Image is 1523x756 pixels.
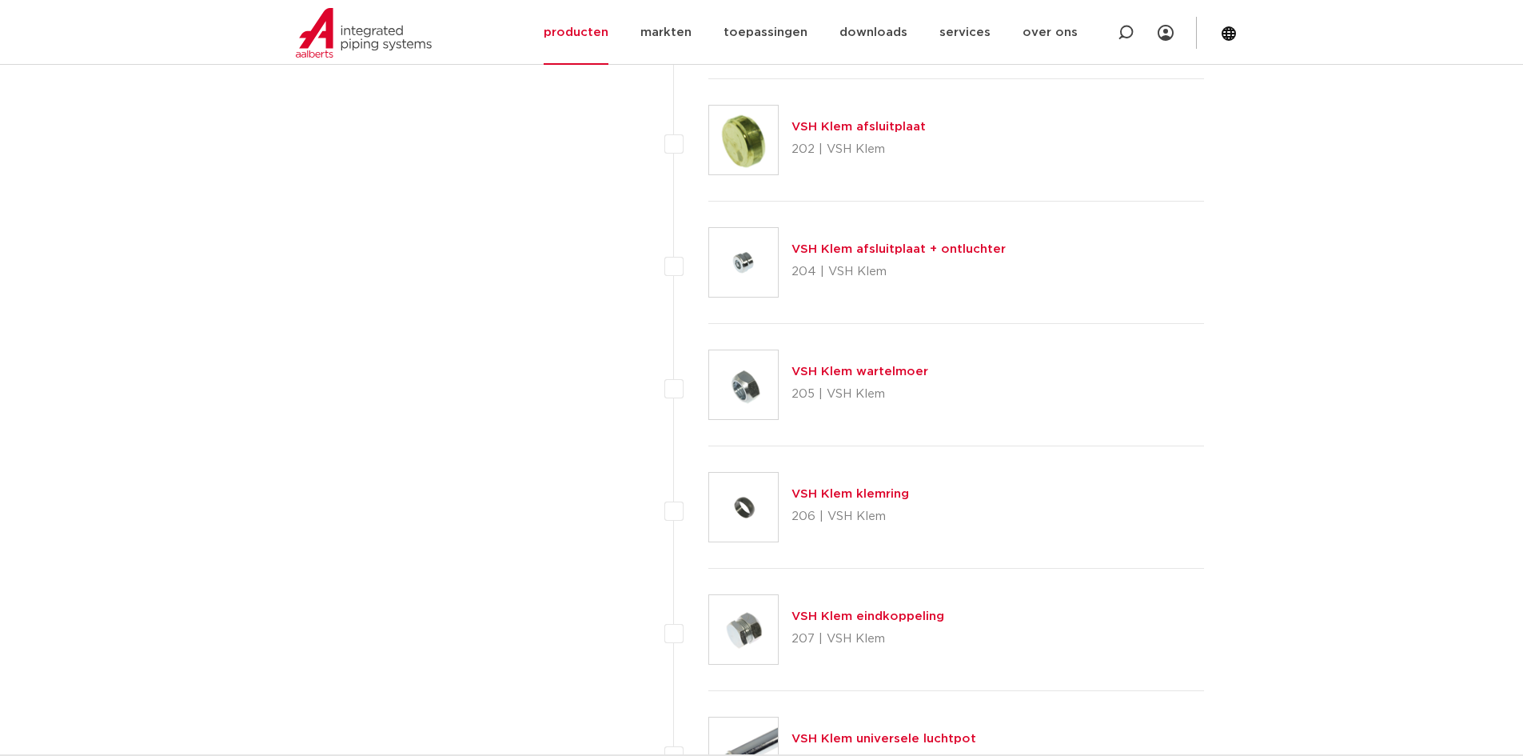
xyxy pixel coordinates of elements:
[791,259,1006,285] p: 204 | VSH Klem
[791,243,1006,255] a: VSH Klem afsluitplaat + ontluchter
[791,121,926,133] a: VSH Klem afsluitplaat
[791,610,944,622] a: VSH Klem eindkoppeling
[791,366,928,378] a: VSH Klem wartelmoer
[791,137,926,162] p: 202 | VSH Klem
[791,504,909,530] p: 206 | VSH Klem
[709,473,778,542] img: Thumbnail for VSH Klem klemring
[791,382,928,407] p: 205 | VSH Klem
[791,733,976,745] a: VSH Klem universele luchtpot
[709,106,778,174] img: Thumbnail for VSH Klem afsluitplaat
[709,228,778,297] img: Thumbnail for VSH Klem afsluitplaat + ontluchter
[709,350,778,419] img: Thumbnail for VSH Klem wartelmoer
[791,626,944,652] p: 207 | VSH Klem
[791,488,909,500] a: VSH Klem klemring
[709,595,778,664] img: Thumbnail for VSH Klem eindkoppeling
